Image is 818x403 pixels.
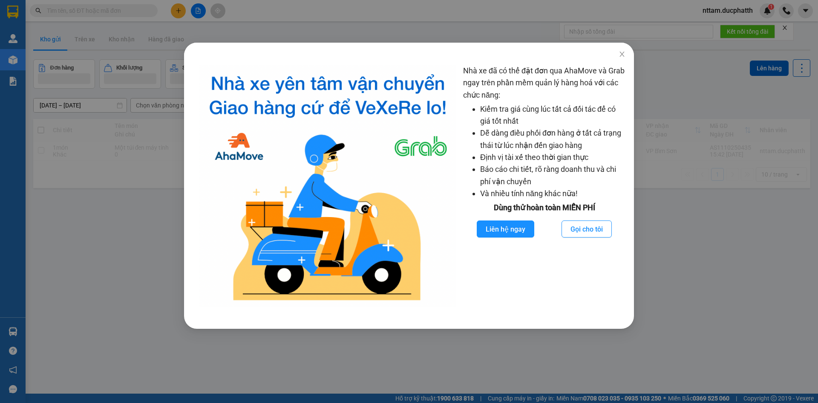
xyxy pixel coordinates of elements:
[480,163,625,188] li: Báo cáo chi tiết, rõ ràng doanh thu và chi phí vận chuyển
[480,127,625,151] li: Dễ dàng điều phối đơn hàng ở tất cả trạng thái từ lúc nhận đến giao hàng
[570,224,603,235] span: Gọi cho tôi
[463,202,625,214] div: Dùng thử hoàn toàn MIỄN PHÍ
[610,43,634,67] button: Close
[486,224,525,235] span: Liên hệ ngay
[480,103,625,128] li: Kiểm tra giá cùng lúc tất cả đối tác để có giá tốt nhất
[562,220,612,238] button: Gọi cho tôi
[477,220,534,238] button: Liên hệ ngay
[199,65,456,307] img: logo
[480,151,625,163] li: Định vị tài xế theo thời gian thực
[619,51,625,58] span: close
[463,65,625,307] div: Nhà xe đã có thể đặt đơn qua AhaMove và Grab ngay trên phần mềm quản lý hàng hoá với các chức năng:
[480,188,625,200] li: Và nhiều tính năng khác nữa!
